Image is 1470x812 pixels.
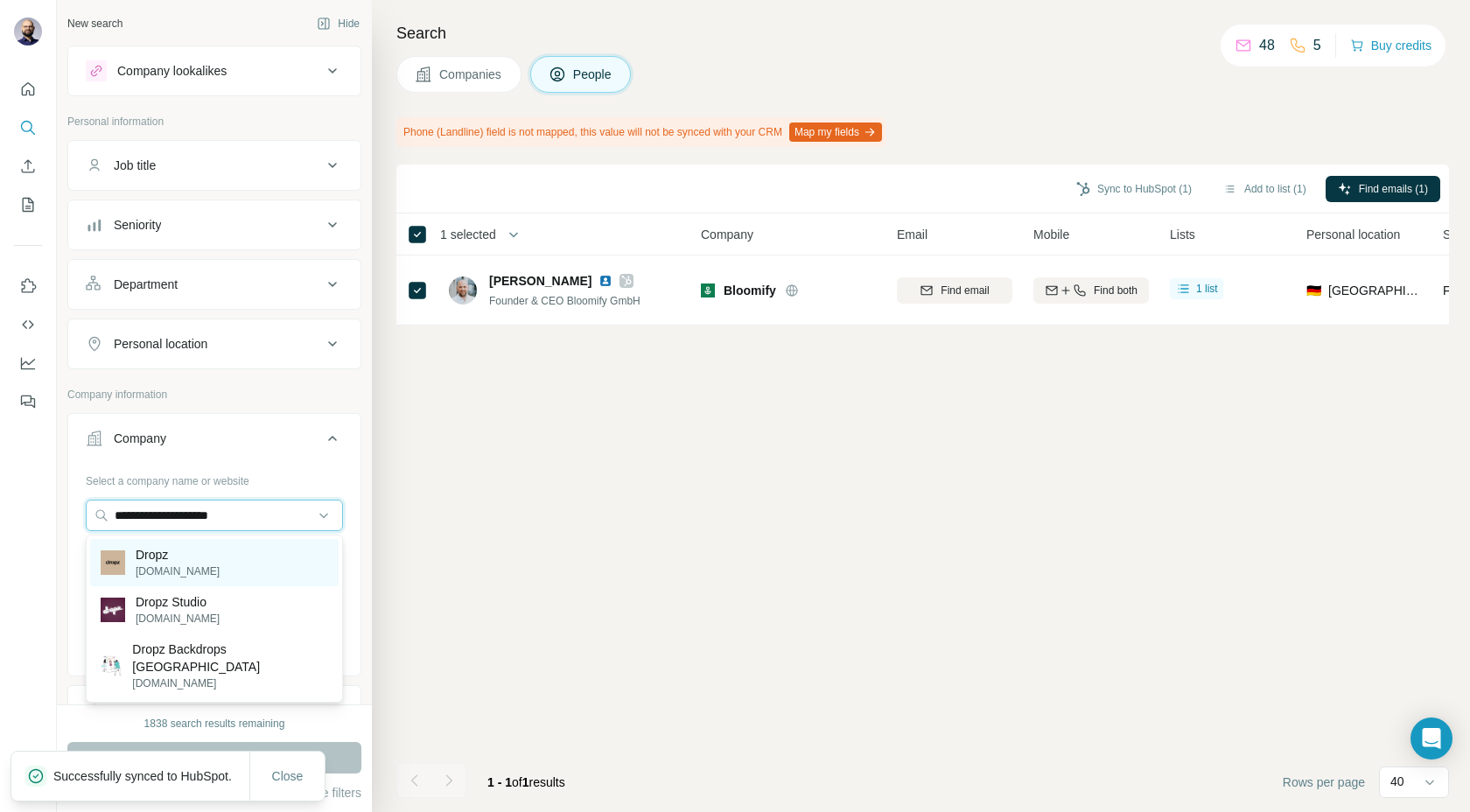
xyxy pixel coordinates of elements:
[114,430,166,447] div: Company
[1359,181,1428,197] span: Find emails (1)
[897,277,1012,304] button: Find email
[1326,176,1440,202] button: Find emails (1)
[304,10,372,37] button: Hide
[1170,226,1195,243] span: Lists
[68,323,360,365] button: Personal location
[136,546,220,563] p: Dropz
[449,276,477,304] img: Avatar
[724,282,776,299] span: Bloomify
[53,767,246,785] p: Successfully synced to HubSpot.
[396,117,885,147] div: Phone (Landline) field is not mapped, this value will not be synced with your CRM
[132,640,328,675] p: Dropz Backdrops [GEOGRAPHIC_DATA]
[14,189,42,220] button: My lists
[14,386,42,417] button: Feedback
[14,270,42,302] button: Use Surfe on LinkedIn
[1283,773,1365,791] span: Rows per page
[114,216,161,234] div: Seniority
[14,17,42,45] img: Avatar
[1306,226,1400,243] span: Personal location
[701,283,715,297] img: Logo of Bloomify
[1033,277,1149,304] button: Find both
[522,775,529,789] span: 1
[598,274,612,288] img: LinkedIn logo
[14,309,42,340] button: Use Surfe API
[117,62,227,80] div: Company lookalikes
[67,16,122,31] div: New search
[1328,282,1422,299] span: [GEOGRAPHIC_DATA]
[1390,773,1404,790] p: 40
[68,417,360,466] button: Company
[573,66,613,83] span: People
[941,283,989,298] span: Find email
[67,387,361,402] p: Company information
[101,598,125,622] img: Dropz Studio
[1306,282,1321,299] span: 🇩🇪
[440,226,496,243] span: 1 selected
[86,466,343,489] div: Select a company name or website
[1211,176,1319,202] button: Add to list (1)
[68,144,360,186] button: Job title
[489,272,591,290] span: [PERSON_NAME]
[144,716,285,731] div: 1838 search results remaining
[1196,281,1218,297] span: 1 list
[67,114,361,129] p: Personal information
[439,66,503,83] span: Companies
[68,50,360,92] button: Company lookalikes
[114,335,207,353] div: Personal location
[14,73,42,105] button: Quick start
[897,226,927,243] span: Email
[272,767,304,785] span: Close
[396,21,1449,45] h4: Search
[489,295,640,307] span: Founder & CEO Bloomify GmbH
[136,593,220,611] p: Dropz Studio
[1259,35,1275,56] p: 48
[136,563,220,579] p: [DOMAIN_NAME]
[487,775,512,789] span: 1 - 1
[701,226,753,243] span: Company
[1033,226,1069,243] span: Mobile
[14,347,42,379] button: Dashboard
[114,276,178,293] div: Department
[101,655,122,676] img: Dropz Backdrops Australia
[14,150,42,182] button: Enrich CSV
[132,675,328,691] p: [DOMAIN_NAME]
[512,775,522,789] span: of
[1410,717,1452,759] div: Open Intercom Messenger
[68,263,360,305] button: Department
[68,204,360,246] button: Seniority
[1350,33,1431,58] button: Buy credits
[487,775,565,789] span: results
[68,689,360,731] button: Industry
[260,760,316,792] button: Close
[1064,176,1204,202] button: Sync to HubSpot (1)
[1094,283,1137,298] span: Find both
[114,157,156,174] div: Job title
[789,122,882,142] button: Map my fields
[14,112,42,143] button: Search
[1313,35,1321,56] p: 5
[136,611,220,626] p: [DOMAIN_NAME]
[101,550,125,575] img: Dropz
